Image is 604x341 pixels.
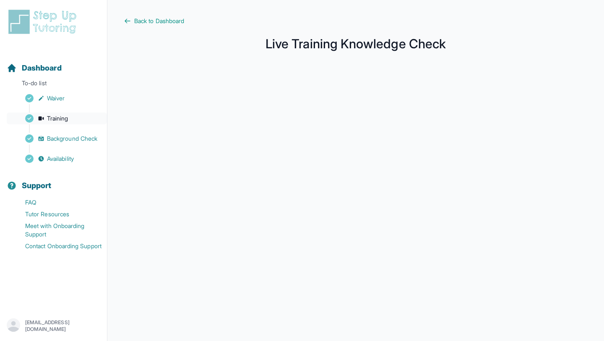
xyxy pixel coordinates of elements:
p: [EMAIL_ADDRESS][DOMAIN_NAME] [25,319,100,333]
a: Contact Onboarding Support [7,240,107,252]
span: Waiver [47,94,65,102]
span: Availability [47,155,74,163]
a: Waiver [7,92,107,104]
span: Training [47,114,68,123]
span: Background Check [47,134,97,143]
span: Support [22,180,52,191]
span: Dashboard [22,62,62,74]
img: logo [7,8,81,35]
a: Back to Dashboard [124,17,587,25]
button: [EMAIL_ADDRESS][DOMAIN_NAME] [7,318,100,333]
a: Dashboard [7,62,62,74]
p: To-do list [3,79,104,91]
h1: Live Training Knowledge Check [124,39,587,49]
span: Back to Dashboard [134,17,184,25]
a: Meet with Onboarding Support [7,220,107,240]
button: Support [3,166,104,195]
a: Availability [7,153,107,165]
a: Background Check [7,133,107,144]
a: FAQ [7,197,107,208]
a: Training [7,113,107,124]
a: Tutor Resources [7,208,107,220]
button: Dashboard [3,49,104,77]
